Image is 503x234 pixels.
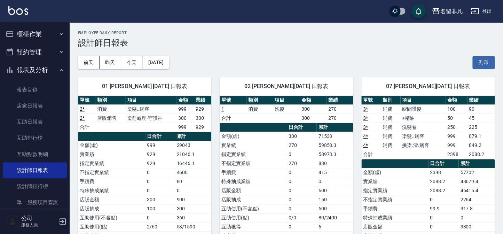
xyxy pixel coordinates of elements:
[361,195,428,204] td: 不指定實業績
[458,177,495,186] td: 48679.4
[145,168,175,177] td: 0
[220,168,287,177] td: 手續費
[78,31,495,35] h2: Employee Daily Report
[175,168,211,177] td: 4600
[361,186,428,195] td: 指定實業績
[370,83,486,90] span: 07 [PERSON_NAME][DATE] 日報表
[458,204,495,213] td: 317.8
[175,141,211,150] td: 29043
[3,178,67,194] a: 設計師排行榜
[381,104,400,114] td: 消費
[428,186,459,195] td: 2088.2
[145,222,175,231] td: 2/60
[121,56,143,69] button: 今天
[175,222,211,231] td: 53/1590
[300,96,327,105] th: 金額
[400,132,446,141] td: 染髮..網客
[428,195,459,204] td: 0
[429,4,465,18] button: 名留非凡
[3,98,67,114] a: 店家日報表
[458,195,495,204] td: 2264
[287,141,316,150] td: 270
[287,132,316,141] td: 300
[21,222,57,228] p: 服務人員
[125,96,176,105] th: 項目
[78,159,145,168] td: 指定實業績
[400,141,446,150] td: 挑染.漂.網客
[175,150,211,159] td: 21046.1
[446,114,467,123] td: 50
[316,186,353,195] td: 600
[467,132,495,141] td: 879.1
[78,38,495,48] h3: 設計師日報表
[220,213,287,222] td: 互助使用(點)
[78,96,211,132] table: a dense table
[194,96,211,105] th: 業績
[145,204,175,213] td: 100
[175,159,211,168] td: 16446.1
[467,123,495,132] td: 225
[316,132,353,141] td: 71538
[446,141,467,150] td: 999
[458,222,495,231] td: 3300
[78,150,145,159] td: 實業績
[176,104,194,114] td: 999
[361,222,428,231] td: 店販金額
[400,123,446,132] td: 洗髮卷
[86,83,203,90] span: 01 [PERSON_NAME] [DATE] 日報表
[400,114,446,123] td: +精油
[78,96,95,105] th: 單號
[220,195,287,204] td: 店販抽成
[400,96,446,105] th: 項目
[78,56,100,69] button: 前天
[220,114,246,123] td: 合計
[458,213,495,222] td: 0
[78,213,145,222] td: 互助使用(不含點)
[381,114,400,123] td: 消費
[428,204,459,213] td: 99.9
[316,159,353,168] td: 880
[300,104,327,114] td: 300
[361,96,495,159] table: a dense table
[428,159,459,168] th: 日合計
[145,186,175,195] td: 0
[428,213,459,222] td: 0
[361,150,381,159] td: 合計
[175,213,211,222] td: 360
[458,159,495,168] th: 累計
[446,132,467,141] td: 999
[78,186,145,195] td: 特殊抽成業績
[194,123,211,132] td: 929
[78,168,145,177] td: 不指定實業績
[3,114,67,130] a: 互助日報表
[175,186,211,195] td: 0
[411,4,425,18] button: save
[6,214,19,228] img: Person
[3,130,67,146] a: 互助排行榜
[220,141,287,150] td: 實業績
[175,195,211,204] td: 900
[287,168,316,177] td: 0
[361,204,428,213] td: 手續費
[220,132,287,141] td: 金額(虛)
[446,123,467,132] td: 250
[326,104,353,114] td: 270
[142,56,169,69] button: [DATE]
[273,96,300,105] th: 項目
[228,83,345,90] span: 02 [PERSON_NAME][DATE] 日報表
[287,123,316,132] th: 日合計
[78,204,145,213] td: 店販抽成
[381,132,400,141] td: 消費
[246,104,273,114] td: 消費
[145,159,175,168] td: 929
[246,96,273,105] th: 類別
[287,177,316,186] td: 0
[381,96,400,105] th: 類別
[78,222,145,231] td: 互助使用(點)
[361,168,428,177] td: 金額(虛)
[467,104,495,114] td: 90
[78,141,145,150] td: 金額(虛)
[446,104,467,114] td: 100
[95,96,126,105] th: 類別
[3,25,67,43] button: 櫃檯作業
